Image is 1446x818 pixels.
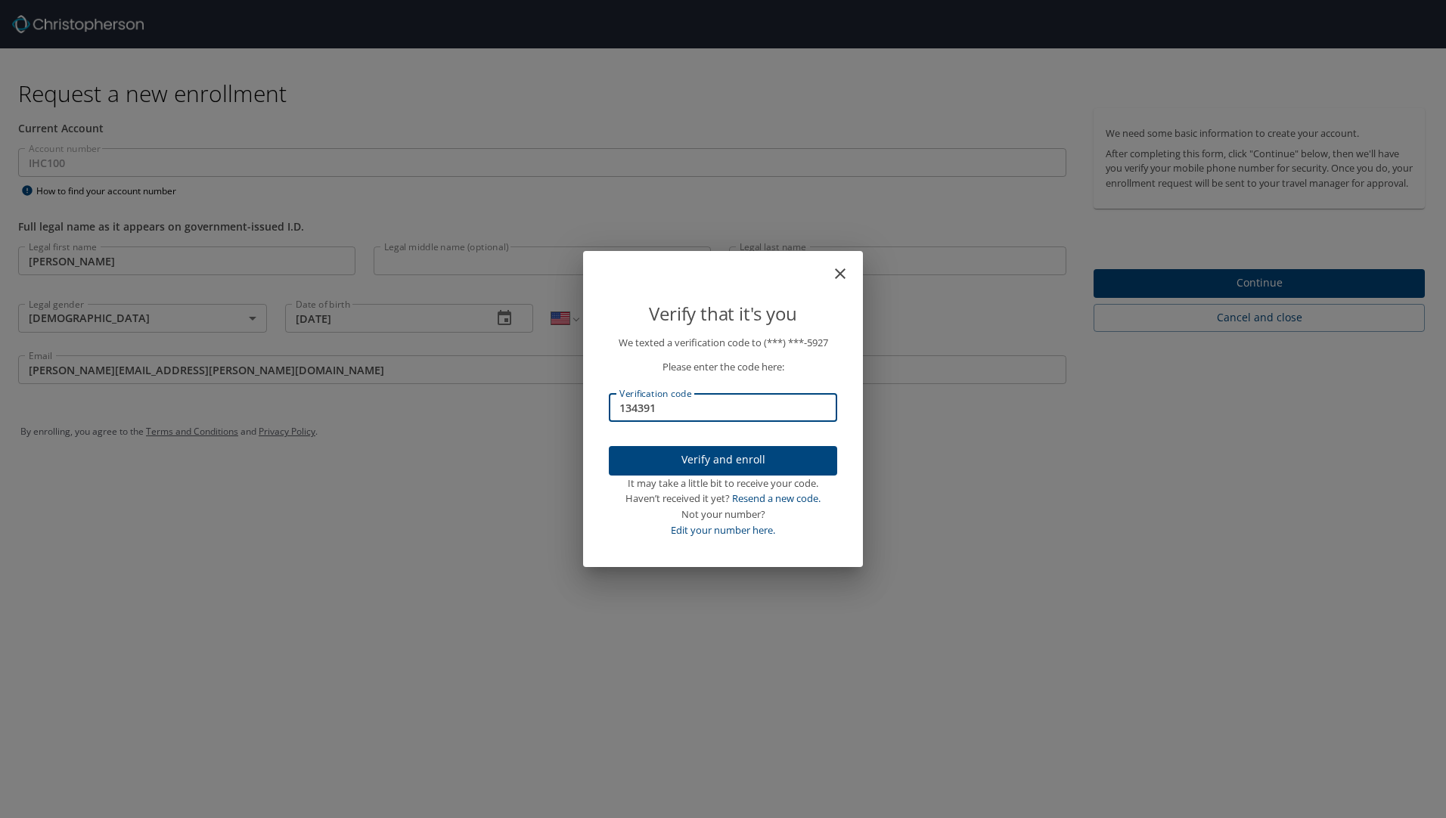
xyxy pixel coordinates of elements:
div: It may take a little bit to receive your code. [609,476,837,491]
button: close [839,257,857,275]
button: Verify and enroll [609,446,837,476]
div: Haven’t received it yet? [609,491,837,507]
span: Verify and enroll [621,451,825,469]
a: Edit your number here. [671,523,775,537]
p: We texted a verification code to (***) ***- 5927 [609,335,837,351]
div: Not your number? [609,507,837,522]
p: Please enter the code here: [609,359,837,375]
p: Verify that it's you [609,299,837,328]
a: Resend a new code. [732,491,821,505]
